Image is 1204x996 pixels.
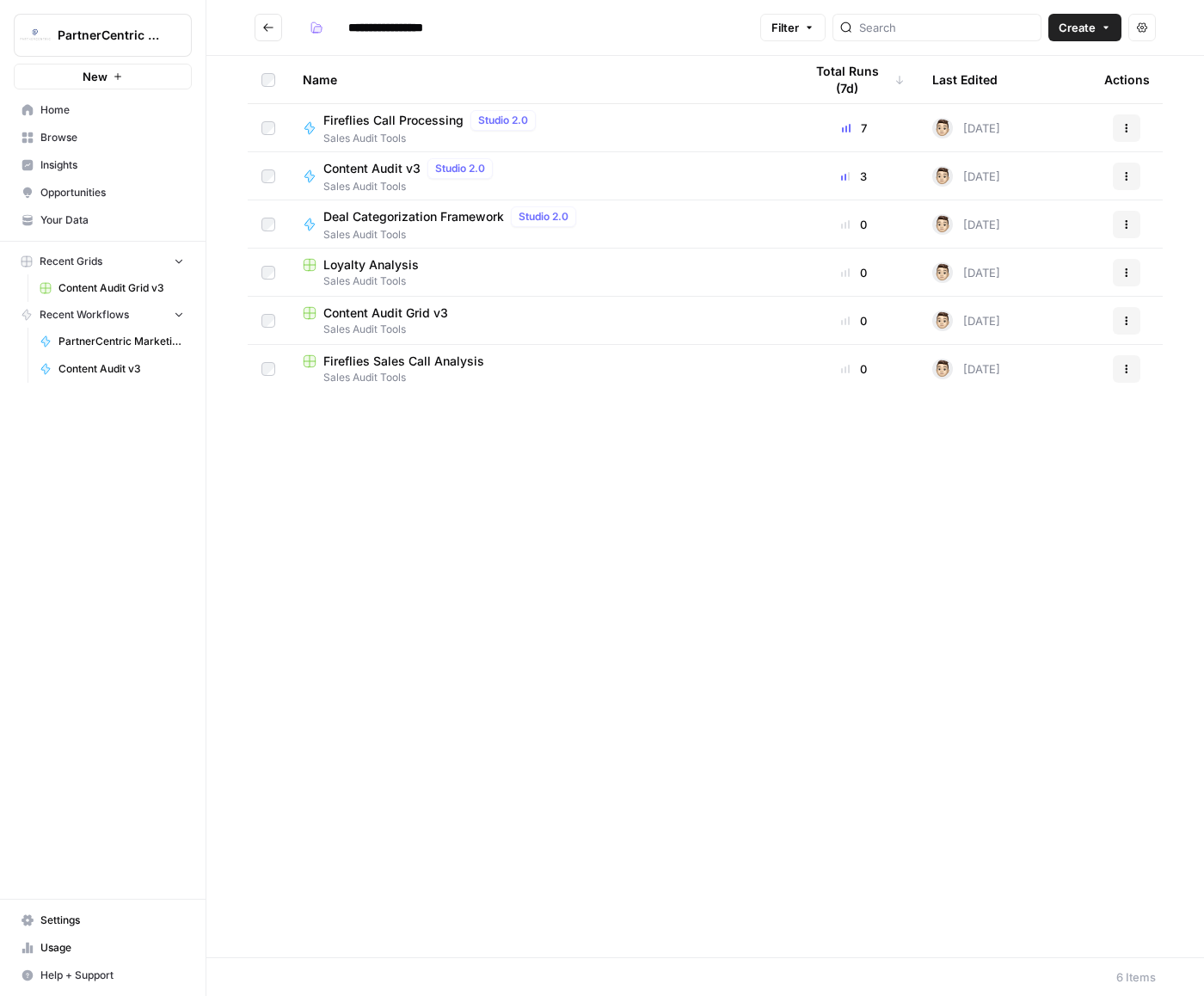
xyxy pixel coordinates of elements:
[14,249,192,274] button: Recent Grids
[803,216,905,233] div: 0
[40,968,184,983] span: Help + Support
[932,214,1000,235] div: [DATE]
[14,206,192,234] a: Your Data
[932,262,1000,283] div: [DATE]
[303,353,776,385] a: Fireflies Sales Call AnalysisSales Audit Tools
[932,118,953,138] img: j22vlec3s5as1jy706j54i2l8ae1
[255,14,282,41] button: Go back
[323,208,504,225] span: Deal Categorization Framework
[760,14,826,41] button: Filter
[519,209,568,224] span: Studio 2.0
[303,56,776,103] div: Name
[14,907,192,934] a: Settings
[14,179,192,206] a: Opportunities
[40,157,184,173] span: Insights
[14,96,192,124] a: Home
[303,304,776,337] a: Content Audit Grid v3Sales Audit Tools
[58,334,184,349] span: PartnerCentric Marketing Report Agent
[40,130,184,145] span: Browse
[323,179,500,194] span: Sales Audit Tools
[803,264,905,281] div: 0
[14,302,192,328] button: Recent Workflows
[932,359,953,379] img: j22vlec3s5as1jy706j54i2l8ae1
[58,280,184,296] span: Content Audit Grid v3
[1048,14,1121,41] button: Create
[323,304,448,322] span: Content Audit Grid v3
[435,161,485,176] span: Studio 2.0
[32,274,192,302] a: Content Audit Grid v3
[1116,968,1156,986] div: 6 Items
[803,168,905,185] div: 3
[932,310,1000,331] div: [DATE]
[323,353,484,370] span: Fireflies Sales Call Analysis
[32,328,192,355] a: PartnerCentric Marketing Report Agent
[303,274,776,289] span: Sales Audit Tools
[303,206,776,243] a: Deal Categorization FrameworkStudio 2.0Sales Audit Tools
[303,370,776,385] span: Sales Audit Tools
[32,355,192,383] a: Content Audit v3
[303,256,776,289] a: Loyalty AnalysisSales Audit Tools
[859,19,1034,36] input: Search
[303,110,776,146] a: Fireflies Call ProcessingStudio 2.0Sales Audit Tools
[478,113,528,128] span: Studio 2.0
[932,310,953,331] img: j22vlec3s5as1jy706j54i2l8ae1
[40,307,129,323] span: Recent Workflows
[932,56,998,103] div: Last Edited
[803,120,905,137] div: 7
[14,962,192,989] button: Help + Support
[14,934,192,962] a: Usage
[20,20,51,51] img: PartnerCentric Sales Tools Logo
[1104,56,1150,103] div: Actions
[303,322,776,337] span: Sales Audit Tools
[40,185,184,200] span: Opportunities
[803,312,905,329] div: 0
[40,102,184,118] span: Home
[803,56,905,103] div: Total Runs (7d)
[40,254,102,269] span: Recent Grids
[14,64,192,89] button: New
[323,112,464,129] span: Fireflies Call Processing
[40,212,184,228] span: Your Data
[323,131,543,146] span: Sales Audit Tools
[14,14,192,57] button: Workspace: PartnerCentric Sales Tools
[323,227,583,243] span: Sales Audit Tools
[303,158,776,194] a: Content Audit v3Studio 2.0Sales Audit Tools
[323,256,419,274] span: Loyalty Analysis
[40,913,184,928] span: Settings
[932,359,1000,379] div: [DATE]
[932,118,1000,138] div: [DATE]
[932,262,953,283] img: j22vlec3s5as1jy706j54i2l8ae1
[40,940,184,956] span: Usage
[1059,19,1096,36] span: Create
[14,151,192,179] a: Insights
[83,68,107,85] span: New
[58,27,162,44] span: PartnerCentric Sales Tools
[58,361,184,377] span: Content Audit v3
[771,19,799,36] span: Filter
[803,360,905,378] div: 0
[932,166,953,187] img: j22vlec3s5as1jy706j54i2l8ae1
[932,166,1000,187] div: [DATE]
[323,160,421,177] span: Content Audit v3
[14,124,192,151] a: Browse
[932,214,953,235] img: j22vlec3s5as1jy706j54i2l8ae1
